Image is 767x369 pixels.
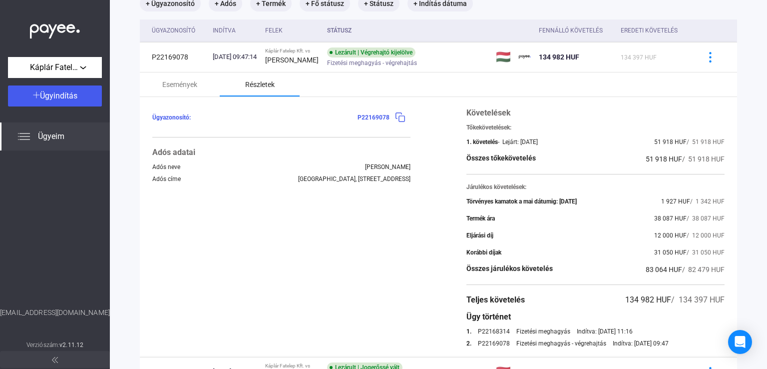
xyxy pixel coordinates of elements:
[654,138,687,145] span: 51 918 HUF
[152,24,195,36] div: Ügyazonosító
[466,340,471,347] div: 2.
[152,163,180,170] div: Adós neve
[52,357,58,363] img: arrow-double-left-grey.svg
[498,138,538,145] div: - Lejárt: [DATE]
[327,57,417,69] span: Fizetési meghagyás - végrehajtás
[654,215,687,222] span: 38 087 HUF
[265,56,319,64] strong: [PERSON_NAME]
[466,232,493,239] div: Eljárási díj
[539,53,579,61] span: 134 982 HUF
[466,263,553,275] div: Összes járulékos követelés
[152,114,191,121] span: Ügyazonosító:
[18,130,30,142] img: list.svg
[33,91,40,98] img: plus-white.svg
[466,294,525,306] div: Teljes követelés
[646,155,682,163] span: 51 918 HUF
[478,340,510,347] a: P22169078
[682,265,725,273] span: / 82 479 HUF
[140,42,209,72] td: P22169078
[213,24,236,36] div: Indítva
[539,24,612,36] div: Fennálló követelés
[625,295,671,304] span: 134 982 HUF
[687,232,725,239] span: / 12 000 HUF
[152,146,410,158] div: Adós adatai
[466,107,725,119] div: Követelések
[466,183,725,190] div: Járulékos követelések:
[30,61,80,73] span: Káplár Fatelep Kft.
[298,175,410,182] div: [GEOGRAPHIC_DATA], [STREET_ADDRESS]
[654,232,687,239] span: 12 000 HUF
[38,130,64,142] span: Ügyeim
[466,198,577,205] div: Törvényes kamatok a mai dátumig: [DATE]
[59,341,83,348] strong: v2.11.12
[690,198,725,205] span: / 1 342 HUF
[466,215,495,222] div: Termék ára
[466,138,498,145] div: 1. követelés
[687,249,725,256] span: / 31 050 HUF
[40,91,77,100] span: Ügyindítás
[245,78,275,90] div: Részletek
[8,85,102,106] button: Ügyindítás
[8,57,102,78] button: Káplár Fatelep Kft.
[395,112,405,122] img: copy-blue
[492,42,515,72] td: 🇭🇺
[646,265,682,273] span: 83 064 HUF
[213,52,257,62] div: [DATE] 09:47:14
[661,198,690,205] span: 1 927 HUF
[613,340,669,347] div: Indítva: [DATE] 09:47
[728,330,752,354] div: Open Intercom Messenger
[654,249,687,256] span: 31 050 HUF
[700,46,721,67] button: more-blue
[577,328,633,335] div: Indítva: [DATE] 11:16
[621,24,678,36] div: Eredeti követelés
[265,363,319,369] div: Káplár Fatelep Kft. vs
[682,155,725,163] span: / 51 918 HUF
[705,52,716,62] img: more-blue
[265,24,319,36] div: Felek
[323,19,492,42] th: Státusz
[671,295,725,304] span: / 134 397 HUF
[519,51,531,63] img: payee-logo
[516,340,606,347] div: Fizetési meghagyás - végrehajtás
[466,311,725,323] div: Ügy történet
[466,153,536,165] div: Összes tőkekövetelés
[365,163,410,170] div: [PERSON_NAME]
[687,215,725,222] span: / 38 087 HUF
[687,138,725,145] span: / 51 918 HUF
[213,24,257,36] div: Indítva
[539,24,603,36] div: Fennálló követelés
[621,54,657,61] span: 134 397 HUF
[478,328,510,335] a: P22168314
[621,24,687,36] div: Eredeti követelés
[466,124,725,131] div: Tőkekövetelések:
[466,328,471,335] div: 1.
[358,114,389,121] span: P22169078
[327,47,415,57] div: Lezárult | Végrehajtó kijelölve
[152,175,181,182] div: Adós címe
[516,328,570,335] div: Fizetési meghagyás
[265,48,319,54] div: Káplár Fatelep Kft. vs
[466,249,501,256] div: Korábbi díjak
[265,24,283,36] div: Felek
[30,18,80,39] img: white-payee-white-dot.svg
[162,78,197,90] div: Események
[389,107,410,128] button: copy-blue
[152,24,205,36] div: Ügyazonosító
